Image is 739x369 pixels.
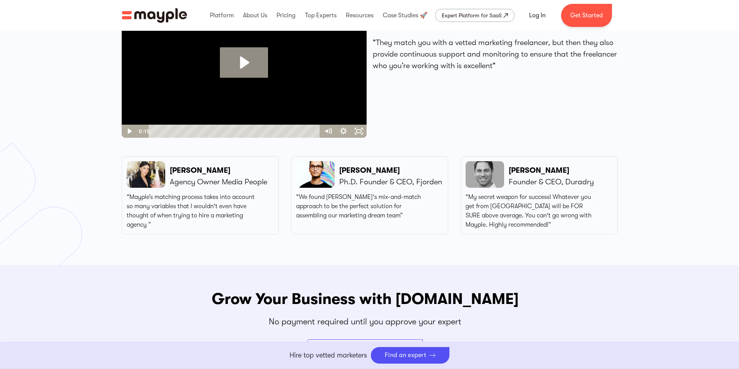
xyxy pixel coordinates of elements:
p: Hire top vetted marketers [290,350,367,361]
p: “My secret weapon for success! Whatever you get from [GEOGRAPHIC_DATA] will be FOR SURE above ave... [466,192,598,229]
div: Get Matched [339,340,377,359]
p: Founder & CEO, Duradry [509,176,594,188]
div: Pricing [275,3,297,28]
div: Expert Platform for SaaS [442,11,502,20]
div: Platform [208,3,236,28]
p: "They match you with a vetted marketing freelancer, but then they also provide continuous support... [373,37,618,72]
p: No payment required until you approve your expert [269,313,461,330]
img: Mayple logo [122,8,187,23]
p: “We found [PERSON_NAME]'s mix-and-match approach to be the perfect solution for assembling our ma... [296,192,429,220]
button: Fullscreen [351,125,367,138]
button: Play Video [122,125,137,138]
div: Resources [344,3,375,28]
iframe: Chat Widget [600,280,739,369]
button: Play Video: Influncer_1_4 [220,47,268,78]
a: Get Matched [307,339,423,359]
div: Playbar [154,125,317,138]
a: Get Started [561,4,612,27]
div: Find an expert [385,352,427,359]
p: [PERSON_NAME] [509,165,594,176]
p: “Mayple’s matching process takes into account so many variables that I wouldn't even have thought... [127,192,259,229]
button: Show settings menu [336,125,351,138]
p: Ph.D. Founder & CEO, Fjorden [339,176,442,188]
p: [PERSON_NAME] [170,165,267,176]
button: Mute [320,125,336,138]
p: [PERSON_NAME] [339,165,442,176]
p: Agency Owner Media People [170,176,267,188]
a: Expert Platform for SaaS [435,9,514,22]
div: Top Experts [303,3,338,28]
h2: Grow Your Business with [DOMAIN_NAME] [212,288,519,310]
a: Log In [520,6,555,25]
a: home [122,8,187,23]
div: About Us [241,3,269,28]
